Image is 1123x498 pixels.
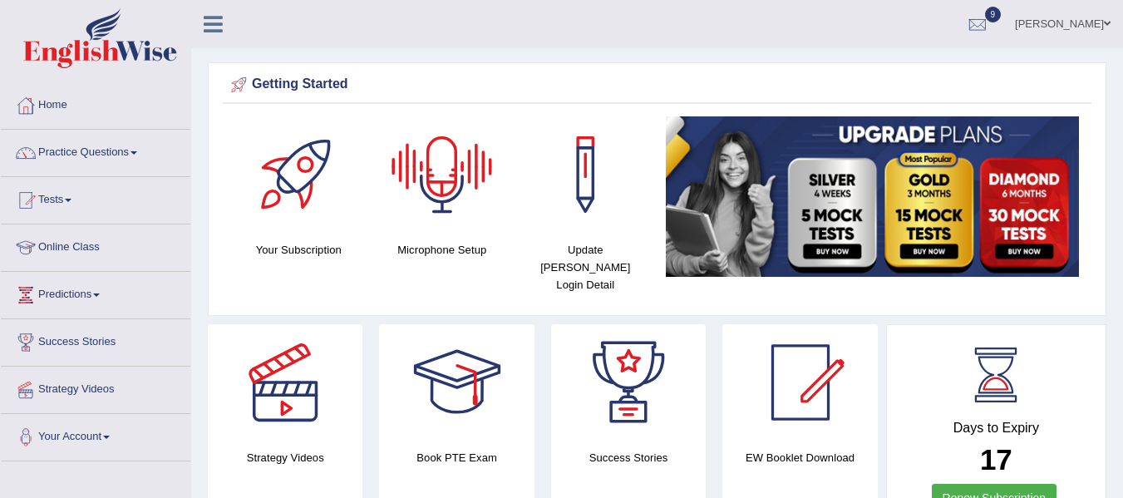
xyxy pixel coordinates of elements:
[1,177,190,219] a: Tests
[666,116,1080,277] img: small5.jpg
[1,319,190,361] a: Success Stories
[905,421,1087,436] h4: Days to Expiry
[235,241,362,259] h4: Your Subscription
[1,272,190,313] a: Predictions
[1,414,190,456] a: Your Account
[1,130,190,171] a: Practice Questions
[522,241,649,293] h4: Update [PERSON_NAME] Login Detail
[1,367,190,408] a: Strategy Videos
[980,443,1012,476] b: 17
[985,7,1002,22] span: 9
[379,449,534,466] h4: Book PTE Exam
[227,72,1087,97] div: Getting Started
[1,224,190,266] a: Online Class
[208,449,362,466] h4: Strategy Videos
[551,449,706,466] h4: Success Stories
[379,241,506,259] h4: Microphone Setup
[1,82,190,124] a: Home
[722,449,877,466] h4: EW Booklet Download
